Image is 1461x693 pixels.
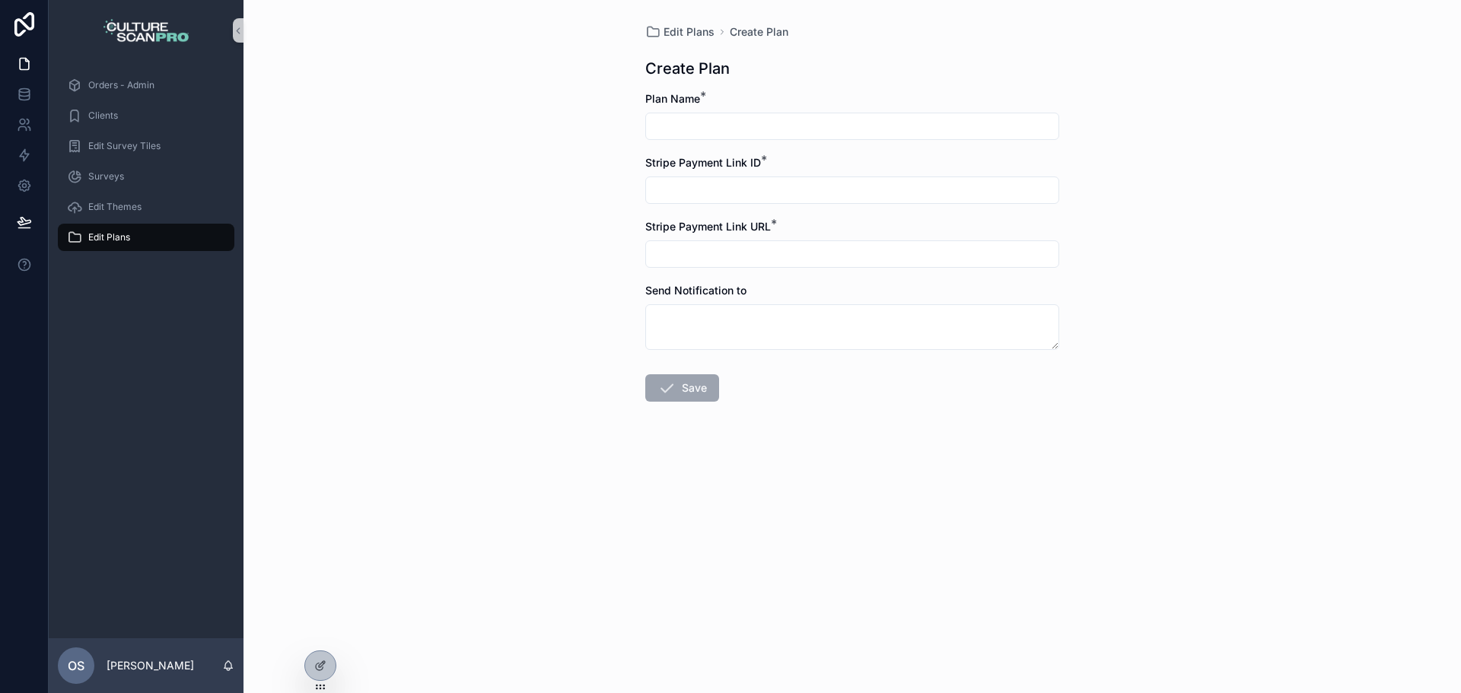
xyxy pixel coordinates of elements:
a: Edit Plans [58,224,234,251]
a: Surveys [58,163,234,190]
span: Edit Survey Tiles [88,140,161,152]
a: Clients [58,102,234,129]
a: Edit Survey Tiles [58,132,234,160]
span: Plan Name [645,92,700,105]
span: Edit Themes [88,201,142,213]
span: Edit Plans [664,24,715,40]
span: Stripe Payment Link URL [645,220,771,233]
a: Orders - Admin [58,72,234,99]
span: OS [68,656,84,675]
span: Clients [88,110,118,122]
h1: Create Plan [645,58,730,79]
div: scrollable content [49,61,243,271]
a: Create Plan [730,24,788,40]
span: Stripe Payment Link ID [645,156,761,169]
p: [PERSON_NAME] [107,658,194,673]
img: App logo [103,18,189,43]
span: Edit Plans [88,231,130,243]
a: Edit Plans [645,24,715,40]
span: Orders - Admin [88,79,154,91]
span: Surveys [88,170,124,183]
span: Send Notification to [645,284,746,297]
a: Edit Themes [58,193,234,221]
